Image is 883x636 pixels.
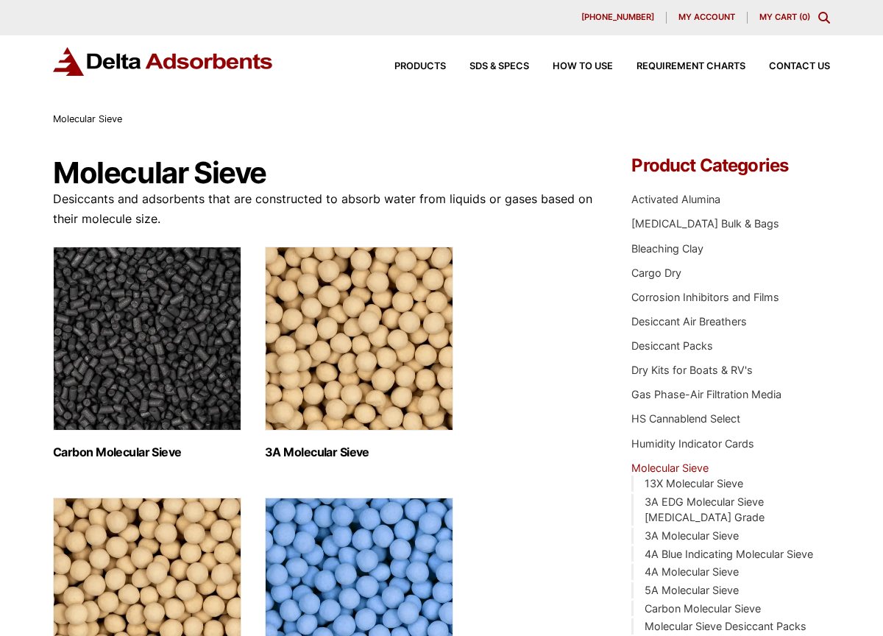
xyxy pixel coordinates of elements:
a: [PHONE_NUMBER] [570,12,667,24]
a: 13X Molecular Sieve [645,477,743,490]
a: 3A Molecular Sieve [645,529,739,542]
span: SDS & SPECS [469,62,529,71]
span: How to Use [553,62,613,71]
a: Humidity Indicator Cards [631,437,754,450]
p: Desiccants and adsorbents that are constructed to absorb water from liquids or gases based on the... [53,189,593,229]
a: SDS & SPECS [446,62,529,71]
div: Toggle Modal Content [818,12,830,24]
a: My Cart (0) [759,12,810,22]
h1: Molecular Sieve [53,157,593,189]
a: 4A Molecular Sieve [645,565,739,578]
h2: 3A Molecular Sieve [265,445,453,459]
img: Carbon Molecular Sieve [53,247,241,431]
h4: Product Categories [631,157,830,174]
a: Carbon Molecular Sieve [645,602,761,615]
span: [PHONE_NUMBER] [581,13,654,21]
span: My account [678,13,735,21]
a: 3A EDG Molecular Sieve [MEDICAL_DATA] Grade [645,495,765,524]
span: 0 [802,12,807,22]
a: Dry Kits for Boats & RV's [631,364,753,376]
a: 4A Blue Indicating Molecular Sieve [645,548,813,560]
a: How to Use [529,62,613,71]
img: Delta Adsorbents [53,47,274,76]
a: Gas Phase-Air Filtration Media [631,388,781,400]
a: Molecular Sieve Desiccant Packs [645,620,806,632]
a: Contact Us [745,62,830,71]
a: Desiccant Air Breathers [631,315,747,328]
a: Corrosion Inhibitors and Films [631,291,779,303]
span: Requirement Charts [636,62,745,71]
span: Molecular Sieve [53,113,122,124]
a: Requirement Charts [613,62,745,71]
a: Activated Alumina [631,193,720,205]
a: HS Cannablend Select [631,412,740,425]
a: Desiccant Packs [631,339,713,352]
h2: Carbon Molecular Sieve [53,445,241,459]
a: 5A Molecular Sieve [645,584,739,596]
a: Bleaching Clay [631,242,703,255]
a: My account [667,12,748,24]
a: [MEDICAL_DATA] Bulk & Bags [631,217,779,230]
span: Contact Us [769,62,830,71]
a: Cargo Dry [631,266,681,279]
a: Molecular Sieve [631,462,709,474]
span: Products [394,62,446,71]
a: Visit product category 3A Molecular Sieve [265,247,453,459]
a: Visit product category Carbon Molecular Sieve [53,247,241,459]
a: Products [371,62,446,71]
img: 3A Molecular Sieve [265,247,453,431]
